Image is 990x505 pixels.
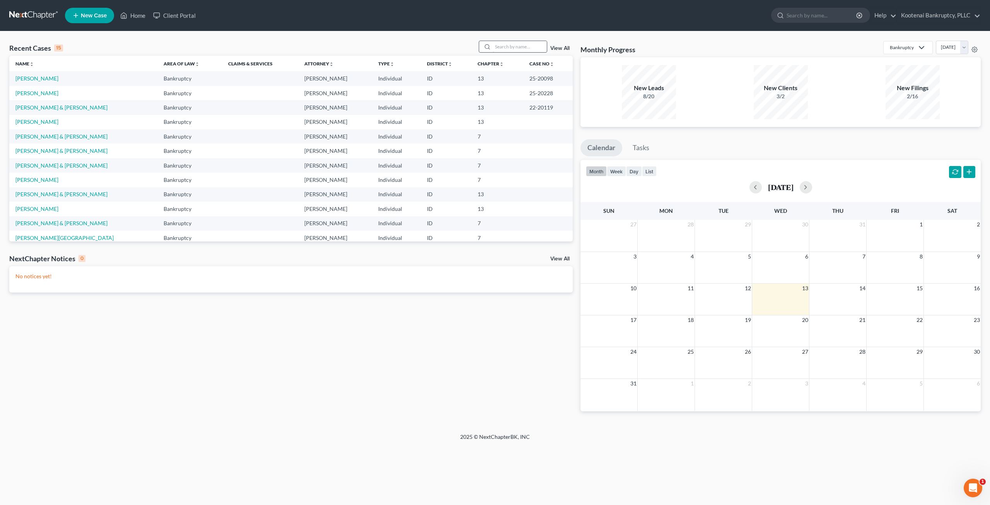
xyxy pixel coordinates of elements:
a: Districtunfold_more [427,61,452,67]
td: Bankruptcy [157,173,222,187]
td: Individual [372,71,421,86]
td: Bankruptcy [157,202,222,216]
span: Fri [891,207,899,214]
span: Sun [603,207,614,214]
a: Client Portal [149,9,200,22]
td: 25-20228 [523,86,573,100]
span: 17 [630,315,637,325]
a: [PERSON_NAME][GEOGRAPHIC_DATA] [15,235,114,241]
td: [PERSON_NAME] [298,115,372,129]
span: 3 [633,252,637,261]
td: Individual [372,100,421,115]
td: Bankruptcy [157,231,222,245]
span: Tue [719,207,729,214]
td: ID [421,86,471,100]
a: [PERSON_NAME] [15,75,58,82]
td: [PERSON_NAME] [298,202,372,216]
td: 13 [471,115,523,129]
a: [PERSON_NAME] & [PERSON_NAME] [15,220,108,226]
td: Individual [372,144,421,158]
span: 10 [630,284,637,293]
i: unfold_more [29,62,34,67]
a: [PERSON_NAME] & [PERSON_NAME] [15,191,108,197]
span: 16 [973,284,981,293]
td: ID [421,100,471,115]
span: 7 [862,252,866,261]
div: 8/20 [622,92,676,100]
a: Home [116,9,149,22]
td: Individual [372,158,421,173]
a: [PERSON_NAME] [15,205,58,212]
th: Claims & Services [222,56,298,71]
div: 0 [79,255,85,262]
span: 5 [747,252,752,261]
span: 6 [804,252,809,261]
a: Typeunfold_more [378,61,394,67]
span: 1 [980,479,986,485]
div: NextChapter Notices [9,254,85,263]
span: 6 [976,379,981,388]
td: Bankruptcy [157,158,222,173]
td: Bankruptcy [157,187,222,202]
span: 14 [859,284,866,293]
td: Bankruptcy [157,115,222,129]
span: Thu [832,207,843,214]
span: 8 [919,252,923,261]
span: 26 [744,347,752,356]
td: ID [421,231,471,245]
span: Wed [774,207,787,214]
td: 13 [471,71,523,86]
a: [PERSON_NAME] [15,90,58,96]
span: 28 [687,220,695,229]
td: ID [421,187,471,202]
td: [PERSON_NAME] [298,158,372,173]
a: Nameunfold_more [15,61,34,67]
i: unfold_more [550,62,554,67]
td: 25-20098 [523,71,573,86]
a: Tasks [626,139,656,156]
span: 9 [976,252,981,261]
i: unfold_more [499,62,504,67]
td: Individual [372,231,421,245]
td: Individual [372,187,421,202]
div: Recent Cases [9,43,63,53]
div: New Leads [622,84,676,92]
td: ID [421,158,471,173]
h3: Monthly Progress [580,45,635,54]
i: unfold_more [390,62,394,67]
iframe: Intercom live chat [964,479,982,497]
span: Mon [659,207,673,214]
td: Individual [372,216,421,231]
span: 28 [859,347,866,356]
td: Individual [372,129,421,144]
td: Individual [372,115,421,129]
span: 22 [916,315,923,325]
span: 4 [690,252,695,261]
td: ID [421,71,471,86]
span: 11 [687,284,695,293]
td: Bankruptcy [157,129,222,144]
span: 5 [919,379,923,388]
div: 15 [54,45,63,51]
a: [PERSON_NAME] & [PERSON_NAME] [15,104,108,111]
button: day [626,166,642,176]
td: 7 [471,231,523,245]
i: unfold_more [195,62,200,67]
button: list [642,166,657,176]
td: 7 [471,216,523,231]
div: 3/2 [754,92,808,100]
td: 7 [471,158,523,173]
span: 19 [744,315,752,325]
a: View All [550,256,570,262]
td: Individual [372,86,421,100]
div: New Clients [754,84,808,92]
td: ID [421,115,471,129]
p: No notices yet! [15,272,567,280]
a: Chapterunfold_more [478,61,504,67]
td: Bankruptcy [157,71,222,86]
a: [PERSON_NAME] [15,118,58,125]
td: [PERSON_NAME] [298,216,372,231]
td: Bankruptcy [157,144,222,158]
td: [PERSON_NAME] [298,231,372,245]
td: Individual [372,202,421,216]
